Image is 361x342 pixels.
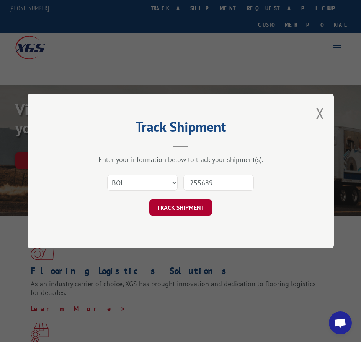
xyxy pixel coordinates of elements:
[149,199,212,216] button: TRACK SHIPMENT
[66,155,296,164] div: Enter your information below to track your shipment(s).
[183,175,254,191] input: Number(s)
[66,122,296,136] h2: Track Shipment
[316,103,324,123] button: Close modal
[329,311,352,334] div: Ouvrir le chat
